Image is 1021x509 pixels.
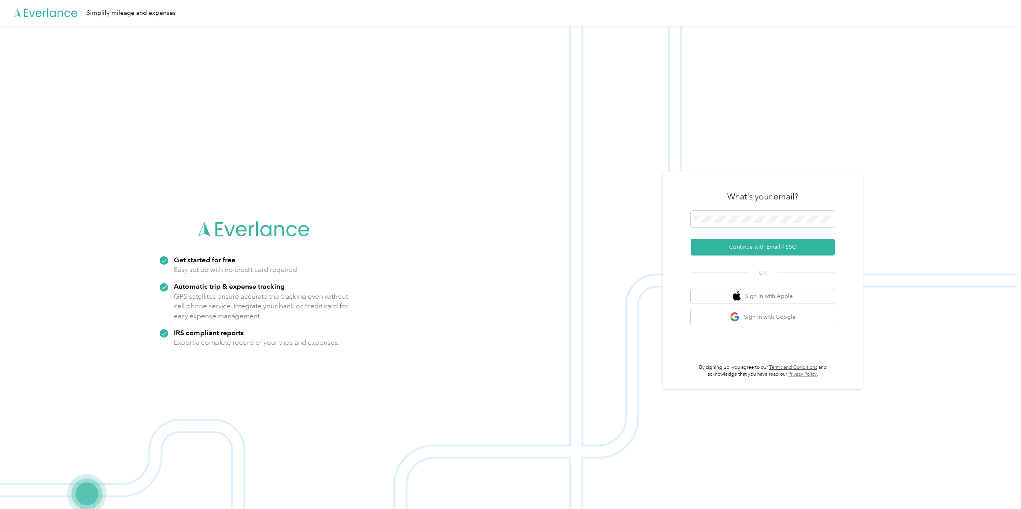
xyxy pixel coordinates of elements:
[727,191,798,202] h3: What's your email?
[174,292,349,321] p: GPS satellites ensure accurate trip tracking even without cell phone service. Integrate your bank...
[86,8,176,18] div: Simplify mileage and expenses
[691,239,835,256] button: Continue with Email / SSO
[788,371,817,377] a: Privacy Policy
[733,291,741,301] img: apple logo
[174,282,285,290] strong: Automatic trip & expense tracking
[730,312,740,322] img: google logo
[174,328,244,337] strong: IRS compliant reports
[691,309,835,325] button: google logoSign in with Google
[691,364,835,378] p: By signing up, you agree to our and acknowledge that you have read our .
[174,265,297,275] p: Easy set up with no credit card required
[174,256,235,264] strong: Get started for free
[749,269,777,277] span: OR
[769,364,817,370] a: Terms and Conditions
[174,338,340,348] p: Export a complete record of your trips and expenses.
[691,288,835,304] button: apple logoSign in with Apple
